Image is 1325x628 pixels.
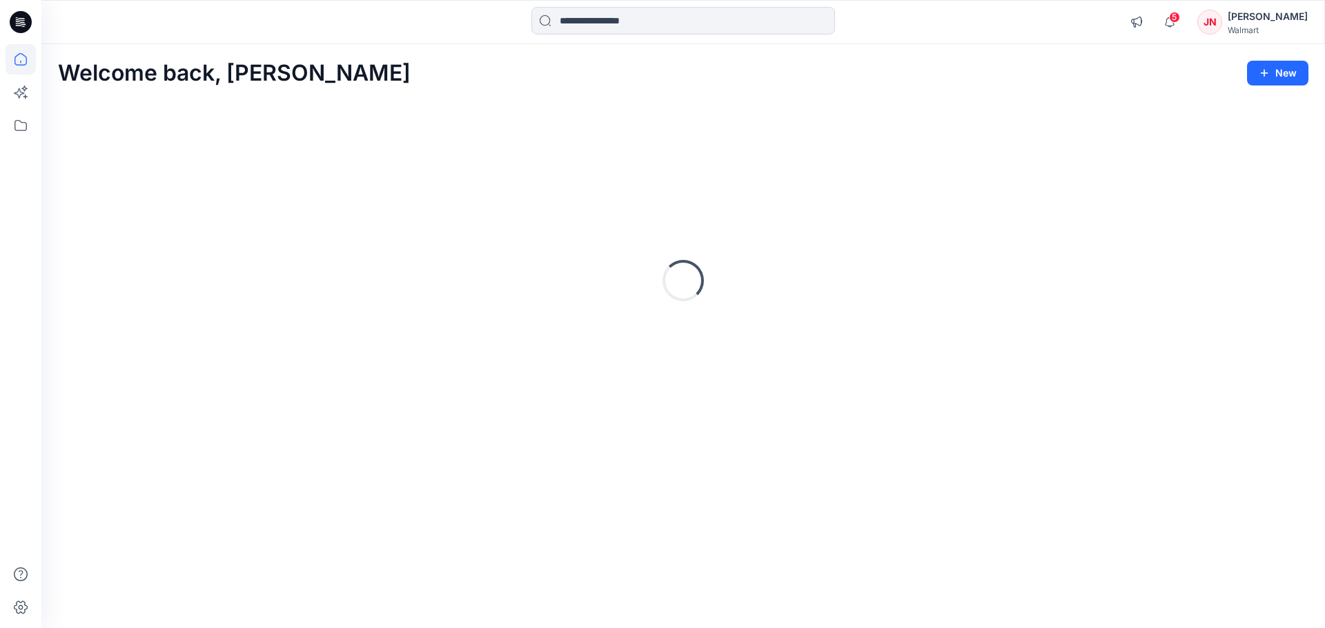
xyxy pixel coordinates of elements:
[1228,25,1308,35] div: Walmart
[1228,8,1308,25] div: [PERSON_NAME]
[1197,10,1222,34] div: JN
[1169,12,1180,23] span: 5
[1247,61,1308,85] button: New
[58,61,411,86] h2: Welcome back, [PERSON_NAME]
